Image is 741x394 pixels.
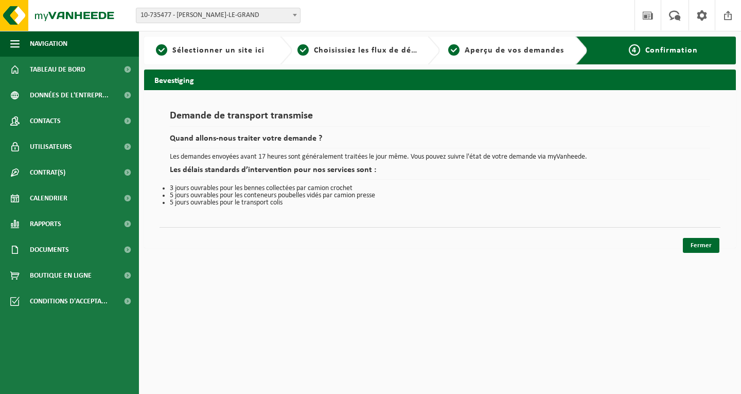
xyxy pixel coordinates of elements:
[445,44,568,57] a: 3Aperçu de vos demandes
[30,263,92,288] span: Boutique en ligne
[30,134,72,160] span: Utilisateurs
[149,44,272,57] a: 1Sélectionner un site ici
[314,46,485,55] span: Choisissiez les flux de déchets et récipients
[465,46,564,55] span: Aperçu de vos demandes
[30,211,61,237] span: Rapports
[30,160,65,185] span: Contrat(s)
[30,108,61,134] span: Contacts
[172,46,264,55] span: Sélectionner un site ici
[30,31,67,57] span: Navigation
[170,192,710,199] li: 5 jours ouvrables pour les conteneurs poubelles vidés par camion presse
[170,111,710,127] h1: Demande de transport transmise
[170,166,710,180] h2: Les délais standards d’intervention pour nos services sont :
[170,153,710,161] p: Les demandes envoyées avant 17 heures sont généralement traitées le jour même. Vous pouvez suivre...
[170,199,710,207] li: 5 jours ouvrables pour le transport colis
[30,185,67,211] span: Calendrier
[30,288,108,314] span: Conditions d'accepta...
[645,46,698,55] span: Confirmation
[30,237,69,263] span: Documents
[144,70,736,90] h2: Bevestiging
[683,238,719,253] a: Fermer
[297,44,420,57] a: 2Choisissiez les flux de déchets et récipients
[156,44,167,56] span: 1
[136,8,301,23] span: 10-735477 - DUBOIS VINCENT - QUÉVY-LE-GRAND
[30,82,109,108] span: Données de l'entrepr...
[629,44,640,56] span: 4
[448,44,460,56] span: 3
[297,44,309,56] span: 2
[136,8,300,23] span: 10-735477 - DUBOIS VINCENT - QUÉVY-LE-GRAND
[30,57,85,82] span: Tableau de bord
[170,185,710,192] li: 3 jours ouvrables pour les bennes collectées par camion crochet
[170,134,710,148] h2: Quand allons-nous traiter votre demande ?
